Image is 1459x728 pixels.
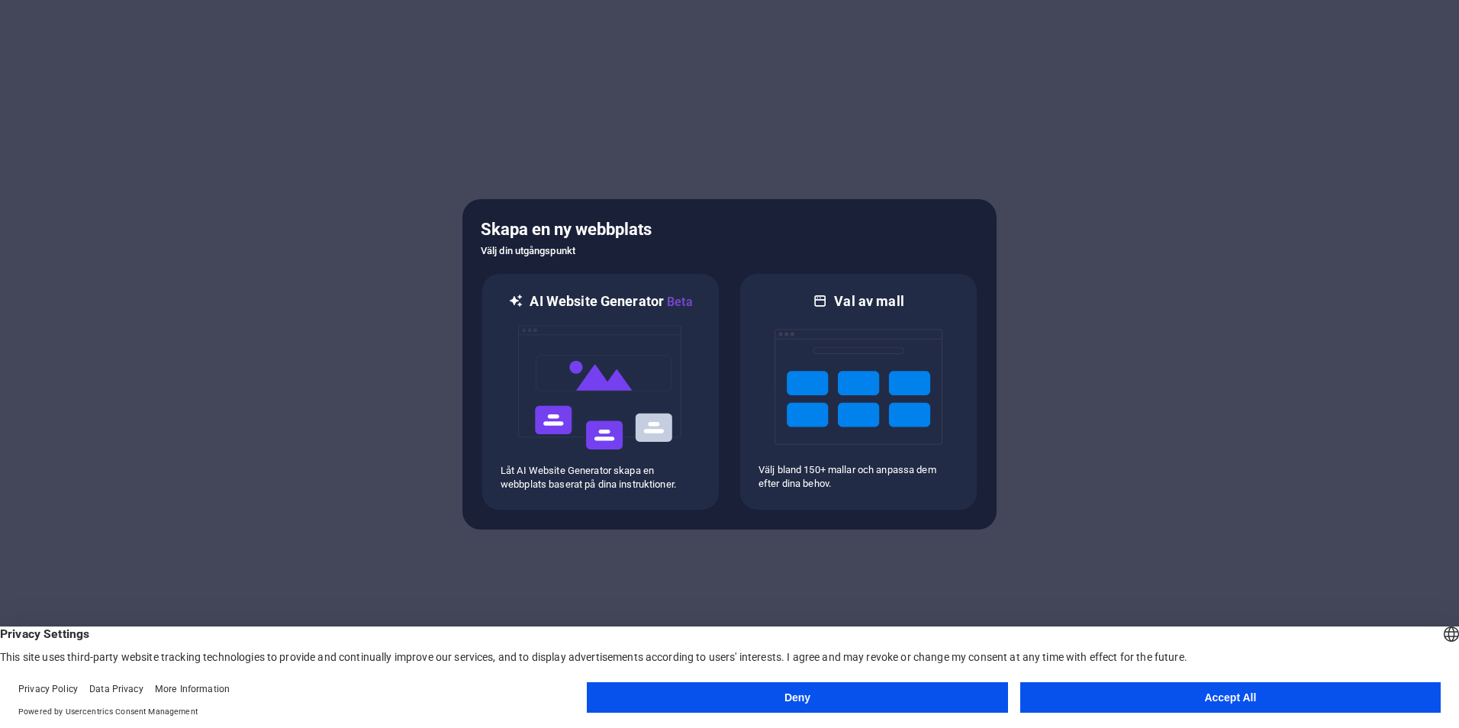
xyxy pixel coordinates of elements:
h5: Skapa en ny webbplats [481,217,978,242]
h6: Välj din utgångspunkt [481,242,978,260]
p: Välj bland 150+ mallar och anpassa dem efter dina behov. [758,463,958,491]
h6: AI Website Generator [530,292,692,311]
div: Val av mallVälj bland 150+ mallar och anpassa dem efter dina behov. [739,272,978,511]
span: Beta [664,295,693,309]
img: ai [517,311,684,464]
p: Låt AI Website Generator skapa en webbplats baserat på dina instruktioner. [501,464,701,491]
h6: Val av mall [834,292,904,311]
div: AI Website GeneratorBetaaiLåt AI Website Generator skapa en webbplats baserat på dina instruktioner. [481,272,720,511]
